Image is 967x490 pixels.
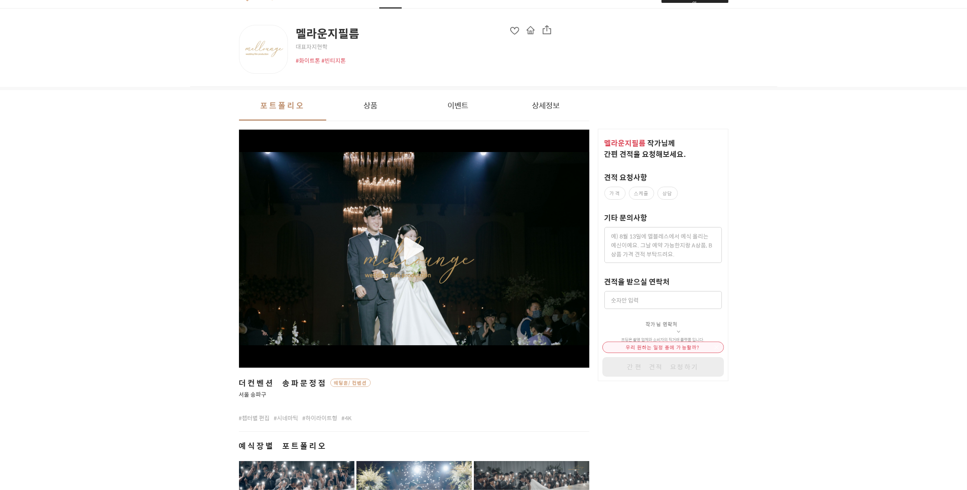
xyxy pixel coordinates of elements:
span: #화이트톤 #빈티지톤 [296,56,346,65]
button: 상세정보 [502,90,589,121]
span: 멜라운지필름 [296,25,552,42]
button: 이벤트 [414,90,502,121]
span: 대표자 지현학 [296,42,552,51]
span: 웨딩홀/컨벤션 [330,379,371,387]
span: #4K [342,414,352,422]
div: 우리 원하는 일정 중에 가능할까? [602,342,724,353]
a: 대화 [54,258,105,279]
label: 가격 [604,187,626,200]
a: 설정 [105,258,157,279]
span: #시네마틱 [274,414,299,422]
button: 상품 [326,90,414,121]
span: 작가 님께 간편 견적을 요청해보세요. [604,137,686,159]
label: 견적 요청사항 [604,172,648,183]
a: 홈 [2,258,54,279]
span: 홈 [26,271,31,277]
h2: 예식장별 포트폴리오 [239,440,590,451]
span: 대화 [75,271,84,278]
span: 설정 [126,271,136,277]
label: 스케줄 [629,187,654,200]
button: 간편 견적 요청하기 [602,357,724,377]
label: 견적을 받으실 연락처 [604,276,670,287]
label: 기타 문의사항 [604,212,648,223]
button: 작가님 연락처 [646,309,680,334]
span: 서울 송파구 [239,390,590,398]
input: 숫자만 입력 [604,291,722,309]
span: 멜라운지필름 [604,137,646,148]
button: 더컨벤션 송파문정점웨딩홀/컨벤션서울 송파구#챕터별 편집#시네마틱#하이라이트형#4K [239,130,590,422]
span: 작가님 연락처 [646,320,677,328]
button: 포트폴리오 [239,90,327,121]
span: 더컨벤션 송파문정점 [239,377,327,388]
span: #하이라이트형 [303,414,338,422]
label: 상담 [657,187,678,200]
span: #챕터별 편집 [239,414,270,422]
